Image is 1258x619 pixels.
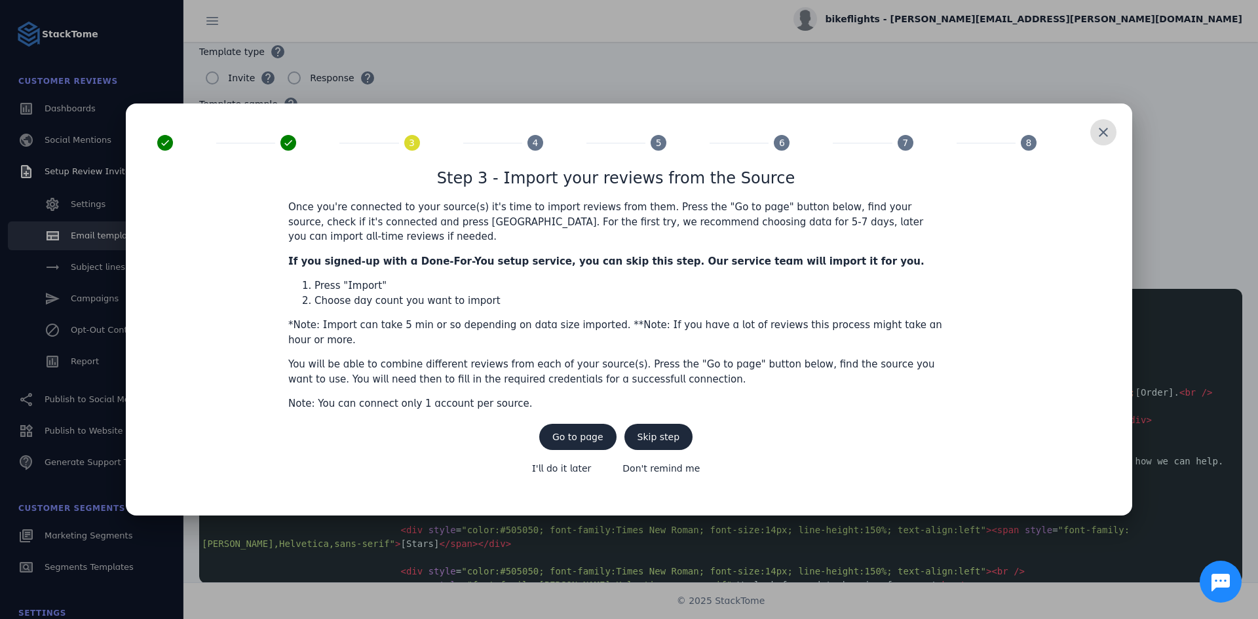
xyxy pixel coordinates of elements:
span: 8 [1026,136,1032,150]
h1: Step 3 - Import your reviews from the Source [437,166,795,190]
button: Go to page [539,424,617,450]
span: I'll do it later [532,464,592,473]
strong: If you signed-up with a Done-For-You setup service, you can skip this step. Our service team will... [288,255,924,267]
button: I'll do it later [519,455,605,481]
p: *Note: Import can take 5 min or so depending on data size imported. **Note: If you have a lot of ... [288,318,943,347]
span: 3 [409,136,415,150]
span: Skip step [638,432,680,441]
p: Once you're connected to your source(s) it's time to import reviews from them. Press the "Go to p... [288,200,943,244]
li: Press "Import" [314,278,943,293]
span: 7 [902,136,908,150]
p: Note: You can connect only 1 account per source. [288,396,943,411]
button: Skip step [624,424,693,450]
span: 6 [779,136,785,150]
button: Don't remind me [609,455,713,481]
span: Don't remind me [622,464,700,473]
span: Go to page [552,432,603,441]
p: You will be able to combine different reviews from each of your source(s). Press the "Go to page"... [288,357,943,386]
mat-icon: done [157,135,173,151]
span: 4 [532,136,538,150]
li: Choose day count you want to import [314,293,943,309]
mat-icon: done [280,135,296,151]
span: 5 [656,136,662,150]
